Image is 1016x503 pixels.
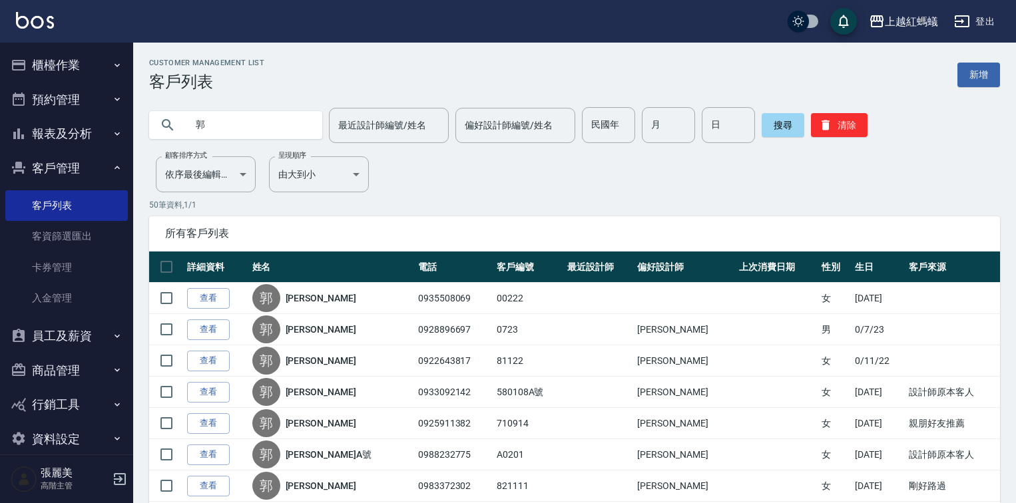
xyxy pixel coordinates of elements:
[5,353,128,388] button: 商品管理
[811,113,868,137] button: 清除
[634,408,736,439] td: [PERSON_NAME]
[187,413,230,434] a: 查看
[415,345,493,377] td: 0922643817
[286,417,356,430] a: [PERSON_NAME]
[818,377,852,408] td: 女
[818,283,852,314] td: 女
[634,251,736,283] th: 偏好設計師
[5,116,128,151] button: 報表及分析
[852,345,905,377] td: 0/11/22
[286,479,356,492] a: [PERSON_NAME]
[864,8,943,35] button: 上越紅螞蟻
[852,439,905,470] td: [DATE]
[905,439,1000,470] td: 設計師原本客人
[818,408,852,439] td: 女
[286,385,356,399] a: [PERSON_NAME]
[278,150,306,160] label: 呈現順序
[564,251,634,283] th: 最近設計師
[905,251,1000,283] th: 客戶來源
[5,319,128,353] button: 員工及薪資
[634,439,736,470] td: [PERSON_NAME]
[187,476,230,496] a: 查看
[286,323,356,336] a: [PERSON_NAME]
[818,470,852,502] td: 女
[415,439,493,470] td: 0988232775
[11,466,37,492] img: Person
[184,251,249,283] th: 詳細資料
[187,351,230,371] a: 查看
[634,345,736,377] td: [PERSON_NAME]
[165,227,984,240] span: 所有客戶列表
[165,150,207,160] label: 顧客排序方式
[186,107,312,143] input: 搜尋關鍵字
[187,319,230,340] a: 查看
[252,440,280,468] div: 郭
[149,199,1000,211] p: 50 筆資料, 1 / 1
[252,472,280,500] div: 郭
[852,251,905,283] th: 生日
[286,354,356,367] a: [PERSON_NAME]
[5,422,128,456] button: 資料設定
[5,283,128,313] a: 入金管理
[5,151,128,186] button: 客戶管理
[818,439,852,470] td: 女
[852,408,905,439] td: [DATE]
[634,470,736,502] td: [PERSON_NAME]
[493,377,564,408] td: 580108A號
[905,377,1000,408] td: 設計師原本客人
[830,8,857,35] button: save
[149,59,264,67] h2: Customer Management List
[5,387,128,422] button: 行銷工具
[493,439,564,470] td: A0201
[415,314,493,345] td: 0928896697
[852,470,905,502] td: [DATE]
[286,291,356,305] a: [PERSON_NAME]
[852,377,905,408] td: [DATE]
[415,377,493,408] td: 0933092142
[493,345,564,377] td: 81122
[5,190,128,221] a: 客戶列表
[16,12,54,29] img: Logo
[415,470,493,502] td: 0983372302
[493,283,564,314] td: 00222
[187,444,230,465] a: 查看
[187,382,230,403] a: 查看
[905,470,1000,502] td: 剛好路過
[41,466,109,480] h5: 張麗美
[762,113,804,137] button: 搜尋
[5,221,128,251] a: 客資篩選匯出
[818,251,852,283] th: 性別
[905,408,1000,439] td: 親朋好友推薦
[252,315,280,343] div: 郭
[852,283,905,314] td: [DATE]
[818,345,852,377] td: 女
[252,284,280,312] div: 郭
[885,13,938,30] div: 上越紅螞蟻
[249,251,415,283] th: 姓名
[493,408,564,439] td: 710914
[5,83,128,117] button: 預約管理
[41,480,109,492] p: 高階主管
[156,156,256,192] div: 依序最後編輯時間
[286,448,372,461] a: [PERSON_NAME]A號
[493,251,564,283] th: 客戶編號
[415,283,493,314] td: 0935508069
[493,314,564,345] td: 0723
[149,73,264,91] h3: 客戶列表
[957,63,1000,87] a: 新增
[415,408,493,439] td: 0925911382
[252,409,280,437] div: 郭
[852,314,905,345] td: 0/7/23
[252,378,280,406] div: 郭
[415,251,493,283] th: 電話
[5,252,128,283] a: 卡券管理
[949,9,1000,34] button: 登出
[5,48,128,83] button: 櫃檯作業
[269,156,369,192] div: 由大到小
[818,314,852,345] td: 男
[634,314,736,345] td: [PERSON_NAME]
[736,251,818,283] th: 上次消費日期
[634,377,736,408] td: [PERSON_NAME]
[252,347,280,375] div: 郭
[493,470,564,502] td: 821111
